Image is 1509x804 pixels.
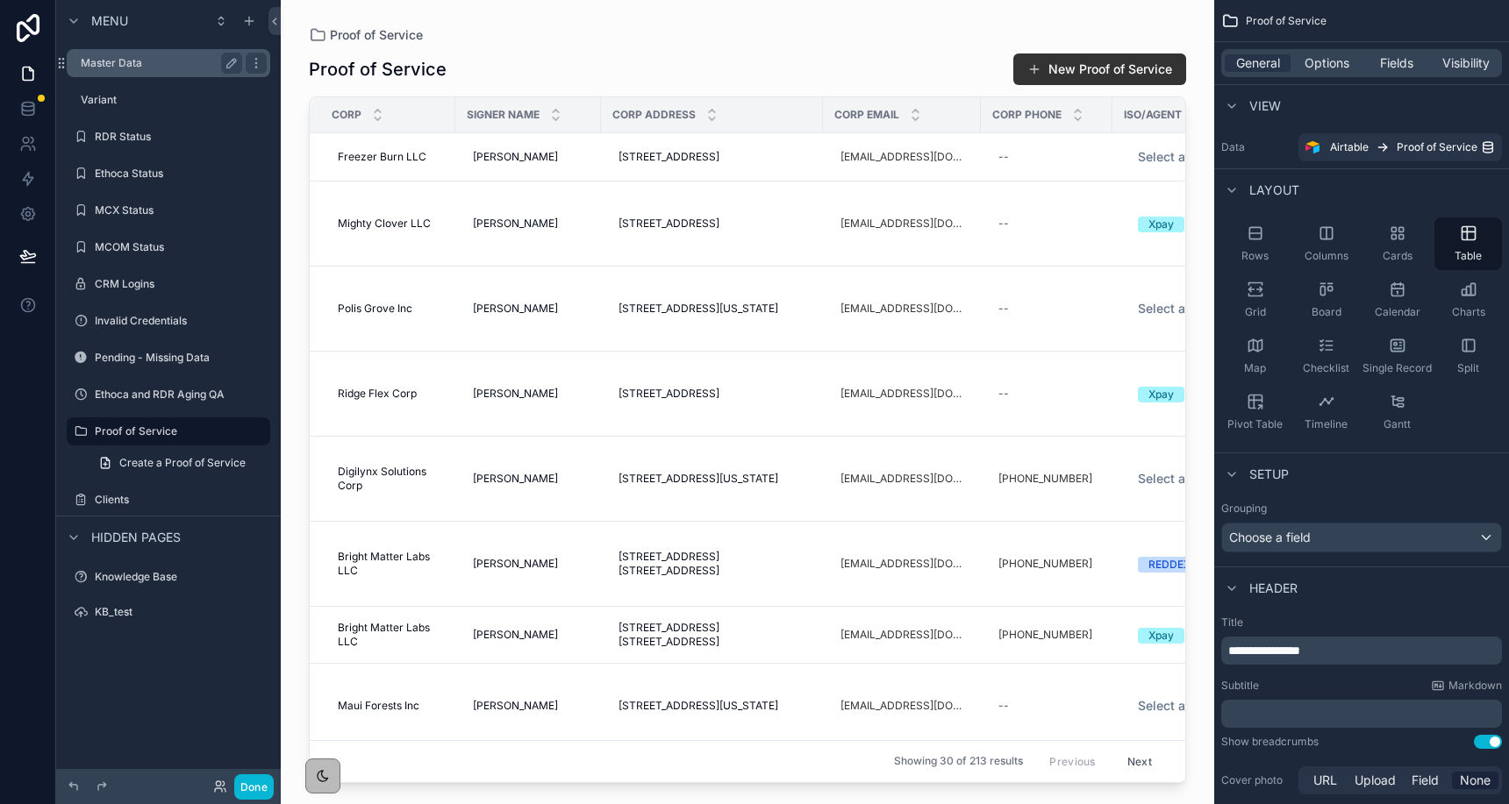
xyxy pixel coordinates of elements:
[1434,217,1502,270] button: Table
[95,351,267,365] label: Pending - Missing Data
[1363,330,1431,382] button: Single Record
[67,160,270,188] a: Ethoca Status
[1292,386,1360,438] button: Timeline
[95,493,267,507] label: Clients
[1221,615,1502,630] label: Title
[1305,54,1349,72] span: Options
[95,424,260,438] label: Proof of Service
[1221,502,1267,516] label: Grouping
[1292,274,1360,326] button: Board
[1442,54,1490,72] span: Visibility
[1249,97,1281,115] span: View
[1292,217,1360,270] button: Columns
[834,108,899,122] span: Corp Email
[1221,679,1259,693] label: Subtitle
[1452,305,1485,319] span: Charts
[95,167,267,181] label: Ethoca Status
[1384,417,1411,431] span: Gantt
[1305,140,1319,154] img: Airtable Logo
[67,196,270,224] a: MCX Status
[1363,274,1431,326] button: Calendar
[992,108,1062,122] span: Corp Phone
[95,388,267,402] label: Ethoca and RDR Aging QA
[1460,772,1491,789] span: None
[1305,249,1348,263] span: Columns
[1221,330,1289,382] button: Map
[1412,772,1439,789] span: Field
[95,277,267,291] label: CRM Logins
[1236,54,1280,72] span: General
[1227,417,1283,431] span: Pivot Table
[1448,679,1502,693] span: Markdown
[1313,772,1337,789] span: URL
[1434,274,1502,326] button: Charts
[67,270,270,298] a: CRM Logins
[67,381,270,409] a: Ethoca and RDR Aging QA
[67,563,270,591] a: Knowledge Base
[1244,361,1266,375] span: Map
[95,203,267,217] label: MCX Status
[1434,330,1502,382] button: Split
[1221,637,1502,665] div: scrollable content
[894,755,1023,769] span: Showing 30 of 213 results
[91,529,181,546] span: Hidden pages
[67,233,270,261] a: MCOM Status
[1312,305,1341,319] span: Board
[1245,305,1266,319] span: Grid
[1221,523,1502,552] button: Choose a field
[332,108,361,122] span: Corp
[81,56,235,70] label: Master Data
[612,108,696,122] span: Corp Address
[1355,772,1396,789] span: Upload
[67,598,270,626] a: KB_test
[1363,217,1431,270] button: Cards
[1221,274,1289,326] button: Grid
[91,12,128,30] span: Menu
[1298,133,1502,161] a: AirtableProof of Service
[467,108,540,122] span: Signer Name
[1221,735,1319,749] div: Show breadcrumbs
[67,486,270,514] a: Clients
[95,314,267,328] label: Invalid Credentials
[67,86,270,114] a: Variant
[95,130,267,144] label: RDR Status
[67,123,270,151] a: RDR Status
[1292,330,1360,382] button: Checklist
[1249,466,1289,483] span: Setup
[67,417,270,445] a: Proof of Service
[1221,773,1291,787] label: Cover photo
[1455,249,1482,263] span: Table
[1457,361,1479,375] span: Split
[1363,386,1431,438] button: Gantt
[1229,530,1311,544] span: Choose a field
[1221,700,1502,728] div: scrollable content
[1330,140,1369,154] span: Airtable
[67,344,270,372] a: Pending - Missing Data
[1124,108,1182,122] span: ISO/Agent
[88,449,270,477] a: Create a Proof of Service
[234,774,274,800] button: Done
[1249,181,1299,199] span: Layout
[1383,249,1412,263] span: Cards
[95,240,267,254] label: MCOM Status
[1305,417,1348,431] span: Timeline
[1221,217,1289,270] button: Rows
[1375,305,1420,319] span: Calendar
[1246,14,1327,28] span: Proof of Service
[95,605,267,619] label: KB_test
[1397,140,1477,154] span: Proof of Service
[1303,361,1349,375] span: Checklist
[1380,54,1413,72] span: Fields
[95,570,267,584] label: Knowledge Base
[1221,386,1289,438] button: Pivot Table
[81,93,267,107] label: Variant
[1362,361,1432,375] span: Single Record
[1249,580,1298,597] span: Header
[1431,679,1502,693] a: Markdown
[119,456,246,470] span: Create a Proof of Service
[67,49,270,77] a: Master Data
[1221,140,1291,154] label: Data
[1241,249,1269,263] span: Rows
[67,307,270,335] a: Invalid Credentials
[1115,748,1164,775] button: Next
